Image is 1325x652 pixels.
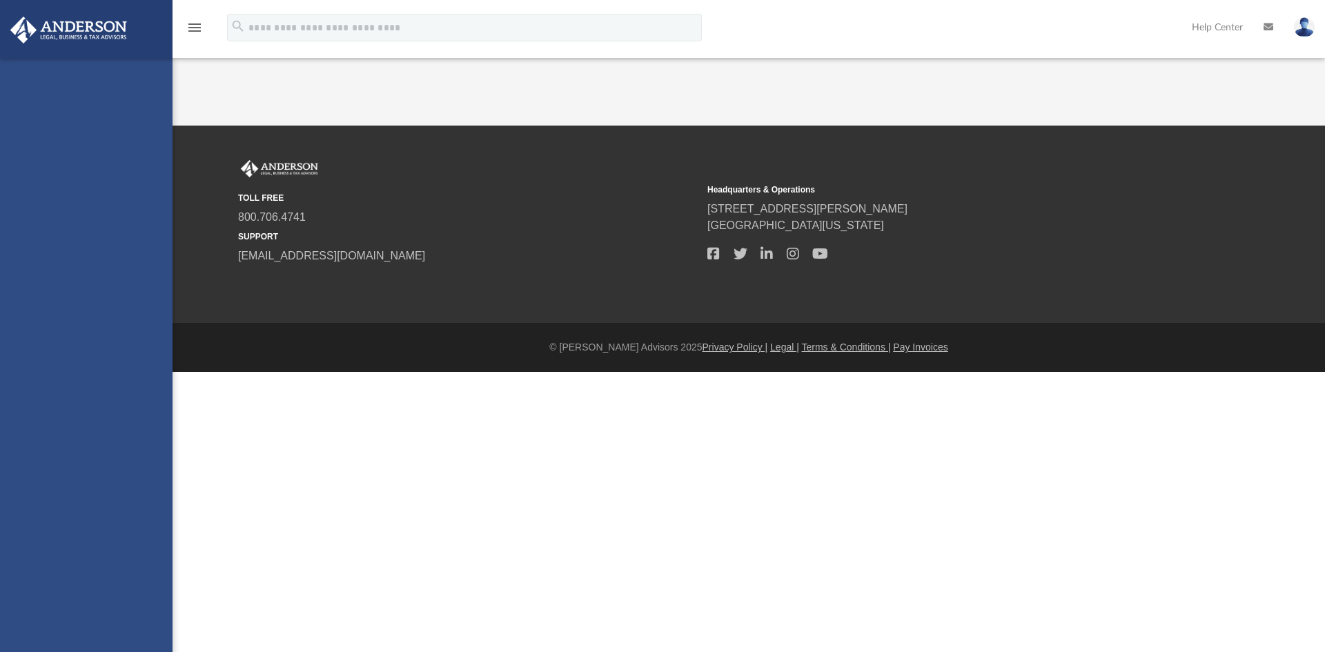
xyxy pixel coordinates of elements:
img: Anderson Advisors Platinum Portal [238,160,321,178]
a: Privacy Policy | [703,342,768,353]
a: [GEOGRAPHIC_DATA][US_STATE] [707,219,884,231]
small: SUPPORT [238,230,698,243]
div: © [PERSON_NAME] Advisors 2025 [173,340,1325,355]
img: User Pic [1294,17,1315,37]
a: Terms & Conditions | [802,342,891,353]
i: menu [186,19,203,36]
small: TOLL FREE [238,192,698,204]
a: [STREET_ADDRESS][PERSON_NAME] [707,203,907,215]
a: menu [186,26,203,36]
small: Headquarters & Operations [707,184,1167,196]
a: Legal | [770,342,799,353]
a: 800.706.4741 [238,211,306,223]
a: [EMAIL_ADDRESS][DOMAIN_NAME] [238,250,425,261]
img: Anderson Advisors Platinum Portal [6,17,131,43]
i: search [230,19,246,34]
a: Pay Invoices [893,342,948,353]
